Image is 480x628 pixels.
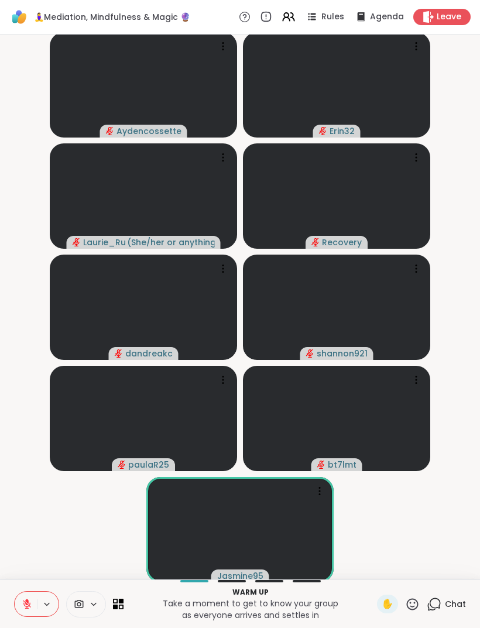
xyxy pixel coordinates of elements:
span: audio-muted [319,127,327,135]
img: ShareWell Logomark [9,7,29,27]
span: audio-muted [73,238,81,246]
span: audio-muted [115,349,123,358]
span: Aydencossette [116,125,181,137]
span: Leave [437,11,461,23]
span: audio-muted [106,127,114,135]
span: 🧘‍♀️Mediation, Mindfulness & Magic 🔮 [34,11,190,23]
span: Laurie_Ru [83,236,126,248]
span: bt7lmt [328,459,356,471]
span: Rules [321,11,344,23]
span: shannon921 [317,348,368,359]
span: paulaR25 [128,459,169,471]
span: audio-muted [306,349,314,358]
span: audio-muted [118,461,126,469]
span: ( She/her or anything else ) [127,236,215,248]
span: audio-muted [317,461,325,469]
span: Recovery [322,236,362,248]
span: dandreakc [125,348,173,359]
span: ✋ [382,597,393,611]
p: Warm up [131,587,370,598]
span: Jasmine95 [217,570,263,582]
span: audio-muted [311,238,320,246]
span: Chat [445,598,466,610]
p: Take a moment to get to know your group as everyone arrives and settles in [131,598,370,621]
span: Erin32 [330,125,355,137]
span: Agenda [370,11,404,23]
